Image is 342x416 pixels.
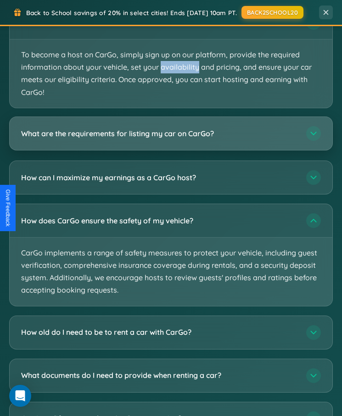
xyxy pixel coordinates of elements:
p: To become a host on CarGo, simply sign up on our platform, provide the required information about... [10,39,332,108]
h3: How old do I need to be to rent a car with CarGo? [21,327,297,337]
div: Give Feedback [5,189,11,227]
div: Open Intercom Messenger [9,385,31,407]
h3: What documents do I need to provide when renting a car? [21,370,297,380]
span: Back to School savings of 20% in select cities! Ends [DATE] 10am PT. [26,9,237,17]
h3: How can I maximize my earnings as a CarGo host? [21,172,297,183]
h3: What are the requirements for listing my car on CarGo? [21,128,297,139]
p: CarGo implements a range of safety measures to protect your vehicle, including guest verification... [10,238,332,306]
h3: How does CarGo ensure the safety of my vehicle? [21,216,297,226]
button: BACK2SCHOOL20 [241,6,304,19]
